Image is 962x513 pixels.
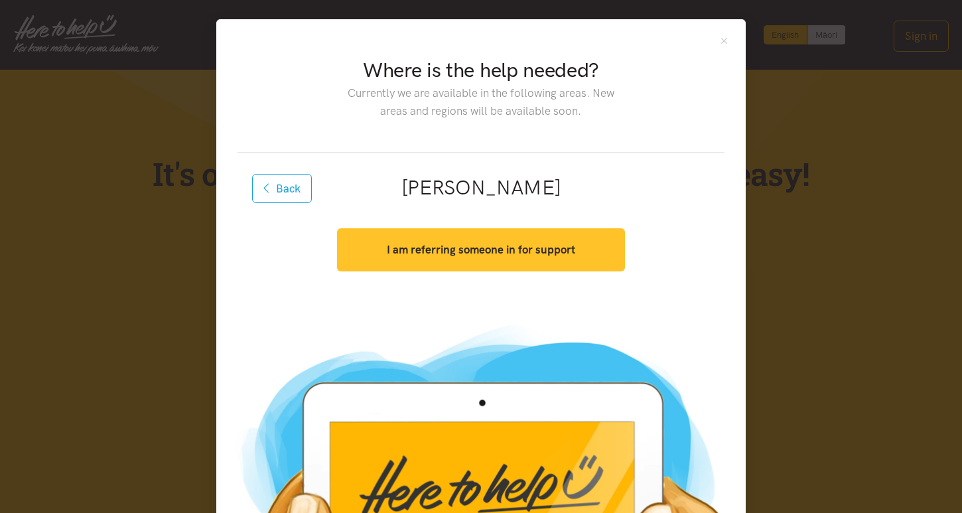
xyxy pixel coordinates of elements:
p: Currently we are available in the following areas. New areas and regions will be available soon. [337,84,624,120]
button: Close [719,35,730,46]
strong: I am referring someone in for support [387,243,575,256]
h2: [PERSON_NAME] [259,174,703,202]
h2: Where is the help needed? [337,56,624,84]
button: Back [252,174,312,203]
button: I am referring someone in for support [337,228,624,271]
